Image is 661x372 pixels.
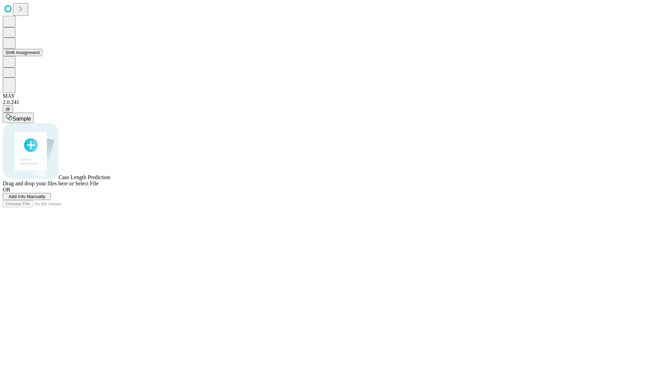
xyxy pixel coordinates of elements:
[6,106,10,112] span: @
[9,194,45,199] span: Add Info Manually
[3,180,74,186] span: Drag and drop your files here or
[3,49,42,56] button: Shift Assignment
[3,99,658,105] div: 2.0.241
[3,187,10,193] span: OR
[3,105,13,113] button: @
[3,193,51,200] button: Add Info Manually
[59,174,110,180] span: Case Length Prediction
[75,180,98,186] span: Select File
[3,93,658,99] div: MAY
[12,116,31,122] span: Sample
[3,113,34,123] button: Sample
